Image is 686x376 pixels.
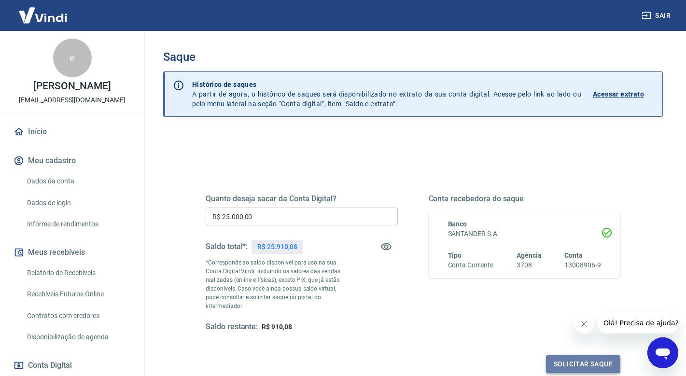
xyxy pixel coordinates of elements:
iframe: Message from company [598,312,678,334]
h6: SANTANDER S.A. [448,229,602,239]
a: Contratos com credores [23,306,133,326]
span: Agência [517,251,542,259]
span: Banco [448,220,467,228]
a: Acessar extrato [593,80,655,109]
p: *Corresponde ao saldo disponível para uso na sua Conta Digital Vindi. Incluindo os valores das ve... [206,258,350,310]
a: Disponibilização de agenda [23,327,133,347]
h5: Saldo restante: [206,322,258,332]
a: Início [12,121,133,142]
p: Histórico de saques [192,80,581,89]
iframe: Button to launch messaging window [647,337,678,368]
h6: Conta Corrente [448,260,493,270]
a: Relatório de Recebíveis [23,263,133,283]
button: Conta Digital [12,355,133,376]
span: R$ 910,08 [262,323,292,331]
button: Meus recebíveis [12,242,133,263]
button: Sair [640,7,674,25]
h5: Conta recebedora do saque [429,194,621,204]
iframe: Close message [574,314,594,334]
p: A partir de agora, o histórico de saques será disponibilizado no extrato da sua conta digital. Ac... [192,80,581,109]
span: Tipo [448,251,462,259]
h6: 13008906-9 [564,260,601,270]
button: Meu cadastro [12,150,133,171]
h5: Saldo total*: [206,242,248,251]
a: Informe de rendimentos [23,214,133,234]
h5: Quanto deseja sacar da Conta Digital? [206,194,398,204]
a: Dados de login [23,193,133,213]
h6: 3708 [517,260,542,270]
div: e [53,39,92,77]
p: R$ 25.910,08 [257,242,297,252]
p: [PERSON_NAME] [33,81,111,91]
span: Olá! Precisa de ajuda? [6,7,81,14]
p: Acessar extrato [593,89,644,99]
button: Solicitar saque [546,355,620,373]
img: Vindi [12,0,74,30]
span: Conta [564,251,583,259]
a: Dados da conta [23,171,133,191]
h3: Saque [163,50,663,64]
p: [EMAIL_ADDRESS][DOMAIN_NAME] [19,95,126,105]
a: Recebíveis Futuros Online [23,284,133,304]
